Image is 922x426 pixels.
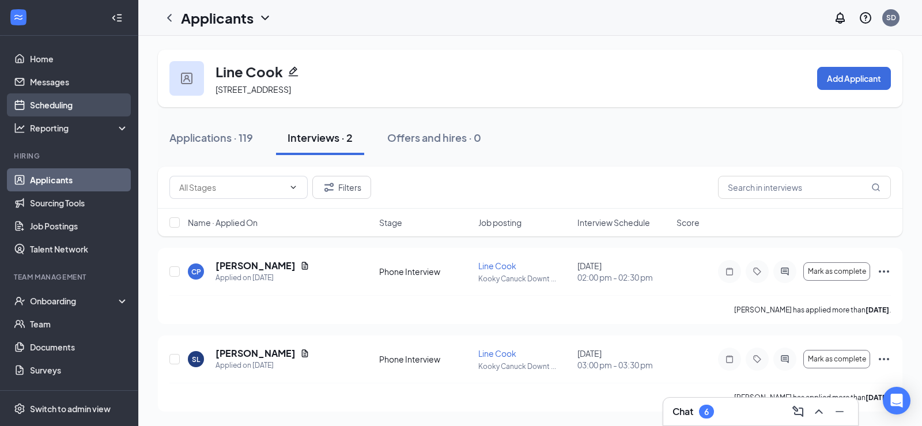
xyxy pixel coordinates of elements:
[577,272,670,283] span: 02:00 pm - 02:30 pm
[808,267,866,276] span: Mark as complete
[577,359,670,371] span: 03:00 pm - 03:30 pm
[30,403,111,414] div: Switch to admin view
[723,355,736,364] svg: Note
[803,350,870,368] button: Mark as complete
[30,214,129,237] a: Job Postings
[14,122,25,134] svg: Analysis
[216,62,283,81] h3: Line Cook
[192,355,200,364] div: SL
[387,130,481,145] div: Offers and hires · 0
[734,305,891,315] p: [PERSON_NAME] has applied more than .
[288,130,353,145] div: Interviews · 2
[322,180,336,194] svg: Filter
[30,70,129,93] a: Messages
[478,274,570,284] p: Kooky Canuck Downt ...
[817,67,891,90] button: Add Applicant
[14,272,126,282] div: Team Management
[14,295,25,307] svg: UserCheck
[163,11,176,25] svg: ChevronLeft
[734,393,891,402] p: [PERSON_NAME] has applied more than .
[216,84,291,95] span: [STREET_ADDRESS]
[859,11,872,25] svg: QuestionInfo
[379,217,402,228] span: Stage
[216,272,309,284] div: Applied on [DATE]
[810,402,828,421] button: ChevronUp
[577,348,670,371] div: [DATE]
[30,237,129,261] a: Talent Network
[789,402,807,421] button: ComposeMessage
[577,260,670,283] div: [DATE]
[718,176,891,199] input: Search in interviews
[478,217,522,228] span: Job posting
[871,183,881,192] svg: MagnifyingGlass
[808,355,866,363] span: Mark as complete
[750,355,764,364] svg: Tag
[704,407,709,417] div: 6
[30,191,129,214] a: Sourcing Tools
[216,347,296,360] h5: [PERSON_NAME]
[379,353,471,365] div: Phone Interview
[778,267,792,276] svg: ActiveChat
[169,130,253,145] div: Applications · 119
[181,73,192,84] img: user icon
[886,13,896,22] div: SD
[179,181,284,194] input: All Stages
[30,312,129,335] a: Team
[866,306,889,314] b: [DATE]
[877,352,891,366] svg: Ellipses
[30,122,129,134] div: Reporting
[577,217,650,228] span: Interview Schedule
[830,402,849,421] button: Minimize
[300,349,309,358] svg: Document
[478,361,570,371] p: Kooky Canuck Downt ...
[300,261,309,270] svg: Document
[30,359,129,382] a: Surveys
[111,12,123,24] svg: Collapse
[30,168,129,191] a: Applicants
[312,176,371,199] button: Filter Filters
[833,11,847,25] svg: Notifications
[723,267,736,276] svg: Note
[478,261,516,271] span: Line Cook
[677,217,700,228] span: Score
[216,360,309,371] div: Applied on [DATE]
[181,8,254,28] h1: Applicants
[778,355,792,364] svg: ActiveChat
[750,267,764,276] svg: Tag
[288,66,299,77] svg: Pencil
[30,47,129,70] a: Home
[30,335,129,359] a: Documents
[877,265,891,278] svg: Ellipses
[812,405,826,419] svg: ChevronUp
[14,151,126,161] div: Hiring
[866,393,889,402] b: [DATE]
[379,266,471,277] div: Phone Interview
[791,405,805,419] svg: ComposeMessage
[30,93,129,116] a: Scheduling
[258,11,272,25] svg: ChevronDown
[191,267,201,277] div: CP
[13,12,24,23] svg: WorkstreamLogo
[289,183,298,192] svg: ChevronDown
[478,348,516,359] span: Line Cook
[30,295,119,307] div: Onboarding
[833,405,847,419] svg: Minimize
[672,405,693,418] h3: Chat
[803,262,870,281] button: Mark as complete
[14,403,25,414] svg: Settings
[188,217,258,228] span: Name · Applied On
[883,387,910,414] div: Open Intercom Messenger
[216,259,296,272] h5: [PERSON_NAME]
